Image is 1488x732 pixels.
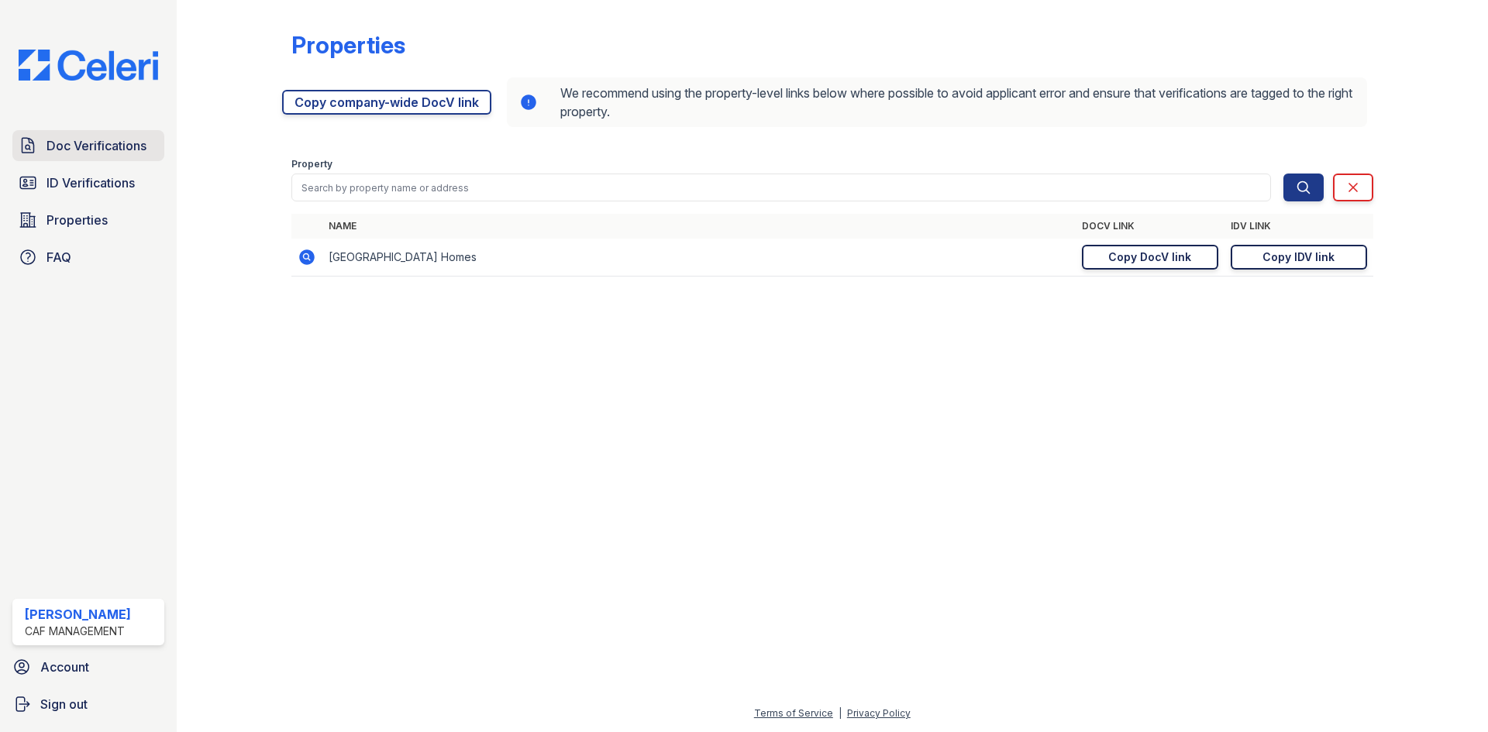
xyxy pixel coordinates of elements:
a: Account [6,651,170,682]
div: | [839,707,842,719]
a: Privacy Policy [847,707,911,719]
span: Properties [46,211,108,229]
a: ID Verifications [12,167,164,198]
a: Doc Verifications [12,130,164,161]
span: Doc Verifications [46,136,146,155]
div: We recommend using the property-level links below where possible to avoid applicant error and ens... [507,77,1367,127]
th: Name [322,214,1076,239]
a: Copy DocV link [1082,245,1218,270]
span: FAQ [46,248,71,266]
span: Account [40,658,89,676]
div: Copy DocV link [1108,249,1191,265]
div: Properties [291,31,405,59]
a: Properties [12,204,164,235]
a: Terms of Service [754,707,833,719]
input: Search by property name or address [291,174,1271,201]
a: FAQ [12,242,164,273]
label: Property [291,158,332,170]
a: Copy IDV link [1231,245,1367,270]
span: Sign out [40,695,88,713]
th: DocV Link [1076,214,1224,239]
a: Copy company-wide DocV link [282,90,491,115]
div: [PERSON_NAME] [25,605,131,624]
td: [GEOGRAPHIC_DATA] Homes [322,239,1076,277]
div: CAF Management [25,624,131,639]
a: Sign out [6,689,170,720]
img: CE_Logo_Blue-a8612792a0a2168367f1c8372b55b34899dd931a85d93a1a3d3e32e68fde9ad4.png [6,50,170,81]
span: ID Verifications [46,174,135,192]
th: IDV Link [1224,214,1373,239]
div: Copy IDV link [1262,249,1335,265]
